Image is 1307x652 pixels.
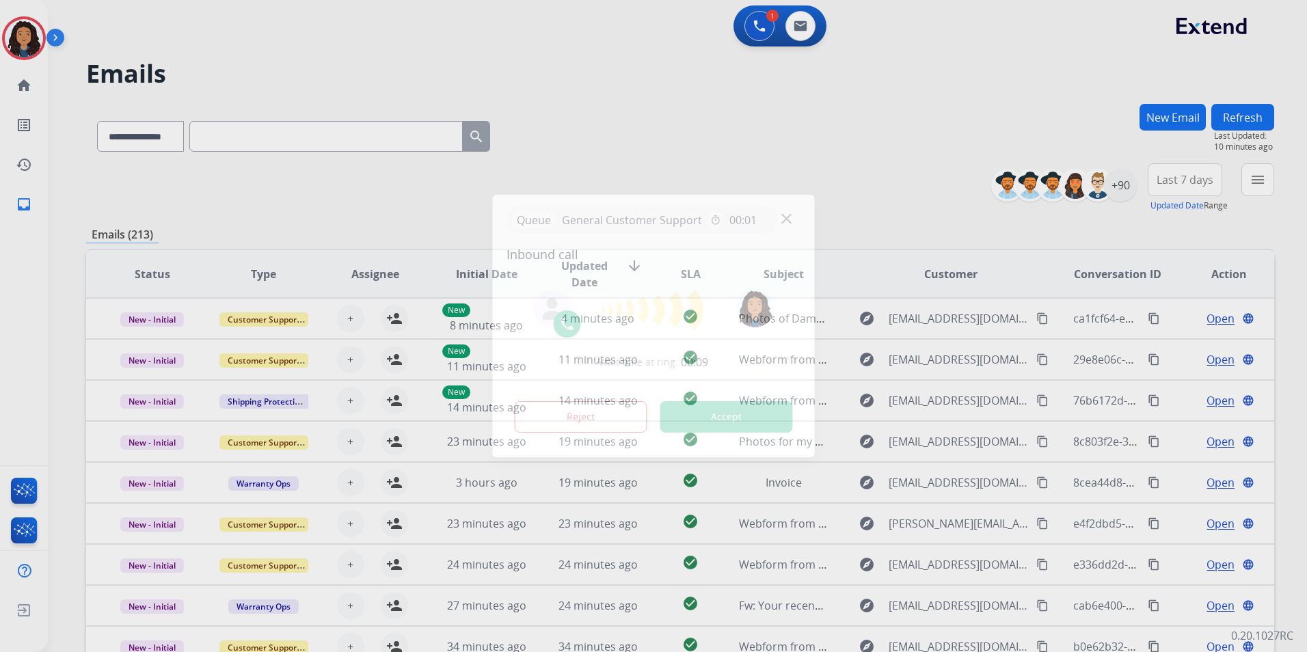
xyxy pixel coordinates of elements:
img: call-icon [559,316,576,332]
mat-icon: timer [710,215,721,226]
span: 00:09 [681,354,708,370]
img: agent-avatar [541,298,563,320]
span: Wait time at ring: [599,355,678,369]
p: 0.20.1027RC [1231,627,1293,644]
button: Reject [515,401,647,433]
span: 00:01 [729,212,757,228]
button: Accept [660,401,793,433]
img: close-button [781,214,792,224]
img: avatar [736,289,774,327]
span: Inbound call [507,245,801,264]
span: General Customer Support [556,212,708,228]
p: Queue [512,211,556,228]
